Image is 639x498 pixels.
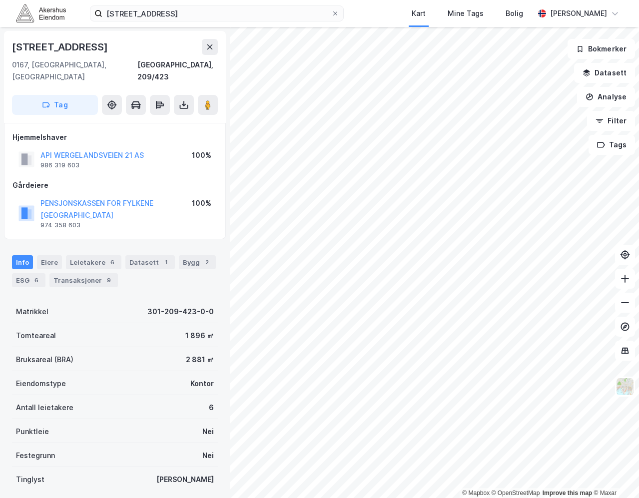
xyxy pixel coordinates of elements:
[202,426,214,438] div: Nei
[574,63,635,83] button: Datasett
[16,330,56,342] div: Tomteareal
[16,354,73,366] div: Bruksareal (BRA)
[202,450,214,462] div: Nei
[16,402,73,414] div: Antall leietakere
[589,450,639,498] div: Kontrollprogram for chat
[448,7,484,19] div: Mine Tags
[147,306,214,318] div: 301-209-423-0-0
[125,255,175,269] div: Datasett
[16,378,66,390] div: Eiendomstype
[16,450,55,462] div: Festegrunn
[16,426,49,438] div: Punktleie
[156,474,214,486] div: [PERSON_NAME]
[12,131,217,143] div: Hjemmelshaver
[12,39,110,55] div: [STREET_ADDRESS]
[104,275,114,285] div: 9
[12,179,217,191] div: Gårdeiere
[192,197,211,209] div: 100%
[506,7,523,19] div: Bolig
[492,490,540,497] a: OpenStreetMap
[202,257,212,267] div: 2
[587,111,635,131] button: Filter
[589,450,639,498] iframe: Chat Widget
[66,255,121,269] div: Leietakere
[616,377,635,396] img: Z
[543,490,592,497] a: Improve this map
[186,354,214,366] div: 2 881 ㎡
[102,6,331,21] input: Søk på adresse, matrikkel, gårdeiere, leietakere eller personer
[16,306,48,318] div: Matrikkel
[12,59,137,83] div: 0167, [GEOGRAPHIC_DATA], [GEOGRAPHIC_DATA]
[179,255,216,269] div: Bygg
[412,7,426,19] div: Kart
[31,275,41,285] div: 6
[137,59,218,83] div: [GEOGRAPHIC_DATA], 209/423
[37,255,62,269] div: Eiere
[185,330,214,342] div: 1 896 ㎡
[12,95,98,115] button: Tag
[209,402,214,414] div: 6
[190,378,214,390] div: Kontor
[577,87,635,107] button: Analyse
[40,161,79,169] div: 986 319 603
[12,273,45,287] div: ESG
[49,273,118,287] div: Transaksjoner
[462,490,490,497] a: Mapbox
[16,474,44,486] div: Tinglyst
[589,135,635,155] button: Tags
[40,221,80,229] div: 974 358 603
[161,257,171,267] div: 1
[568,39,635,59] button: Bokmerker
[550,7,607,19] div: [PERSON_NAME]
[107,257,117,267] div: 6
[12,255,33,269] div: Info
[192,149,211,161] div: 100%
[16,4,66,22] img: akershus-eiendom-logo.9091f326c980b4bce74ccdd9f866810c.svg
